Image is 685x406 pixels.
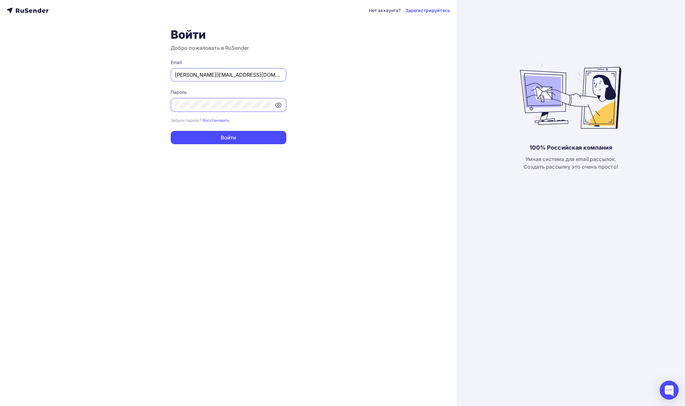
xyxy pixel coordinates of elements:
[203,118,230,123] small: Восстановить
[369,7,401,14] div: Нет аккаунта?
[171,44,286,52] h3: Добро пожаловать в RuSender
[171,131,286,144] button: Войти
[530,144,612,151] div: 100% Российская компания
[175,71,282,79] input: Укажите свой email
[171,89,286,95] div: Пароль
[171,118,201,123] small: Забыли пароль?
[523,155,618,171] div: Умная система для email рассылок. Создать рассылку это очень просто!
[171,28,286,42] h1: Войти
[171,59,286,66] div: Email
[203,117,230,123] a: Восстановить
[405,7,450,14] a: Зарегистрируйтесь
